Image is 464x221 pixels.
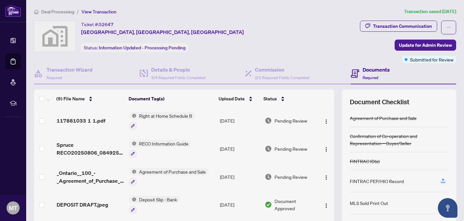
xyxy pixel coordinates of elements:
[136,140,191,147] span: RECO Information Guide
[129,140,191,158] button: Status IconRECO Information Guide
[129,140,136,147] img: Status Icon
[129,112,195,130] button: Status IconRight at Home Schedule B
[136,168,208,175] span: Agreement of Purchase and Sale
[81,28,244,36] span: [GEOGRAPHIC_DATA], [GEOGRAPHIC_DATA], [GEOGRAPHIC_DATA]
[265,201,272,208] img: Document Status
[57,117,105,125] span: 117881033 1 1.pdf
[57,169,124,185] span: _Ontario__100_-_Agreement_of_Purchase_and_Sale_-_Residential__21___1_.pdf
[265,173,272,180] img: Document Status
[275,145,307,152] span: Pending Review
[5,5,21,17] img: logo
[350,114,417,122] div: Agreement of Purchase and Sale
[216,90,260,108] th: Upload Date
[399,40,452,50] span: Update for Admin Review
[350,97,409,107] span: Document Checklist
[324,119,329,124] img: Logo
[136,196,180,203] span: Deposit Slip - Bank
[54,90,126,108] th: (9) File Name
[395,40,456,51] button: Update for Admin Review
[263,95,277,102] span: Status
[129,196,180,213] button: Status IconDeposit Slip - Bank
[57,201,108,209] span: DEPOSIT DRAFT.jpeg
[81,43,188,52] div: Status:
[129,196,136,203] img: Status Icon
[373,21,432,31] div: Transaction Communication
[404,8,456,15] article: Transaction saved [DATE]
[129,168,136,175] img: Status Icon
[219,95,245,102] span: Upload Date
[446,25,451,30] span: ellipsis
[34,9,39,14] span: home
[56,95,85,102] span: (9) File Name
[99,45,186,51] span: Information Updated - Processing Pending
[151,66,205,74] h4: Details & People
[350,158,380,165] div: FINTRAC ID(s)
[410,56,454,63] span: Submitted for Review
[99,22,114,27] span: 52647
[438,198,457,218] button: Open asap
[57,141,124,157] span: Spruce RECO20250806_08492567.pdf
[265,145,272,152] img: Document Status
[34,21,76,52] img: svg%3e
[151,75,205,80] span: 3/4 Required Fields Completed
[46,66,93,74] h4: Transaction Wizard
[321,144,331,154] button: Logo
[363,75,378,80] span: Required
[321,172,331,182] button: Logo
[81,9,116,15] span: View Transaction
[129,112,136,119] img: Status Icon
[217,163,262,191] td: [DATE]
[129,168,208,186] button: Status IconAgreement of Purchase and Sale
[324,203,329,208] img: Logo
[9,203,17,212] span: MT
[81,21,114,28] div: Ticket #:
[321,199,331,210] button: Logo
[275,197,316,212] span: Document Approved
[350,178,404,185] div: FINTRAC PEP/HIO Record
[136,112,195,119] span: Right at Home Schedule B
[265,117,272,124] img: Document Status
[217,191,262,219] td: [DATE]
[255,75,309,80] span: 2/2 Required Fields Completed
[275,173,307,180] span: Pending Review
[360,21,437,32] button: Transaction Communication
[41,9,74,15] span: Deal Processing
[324,175,329,180] img: Logo
[350,132,448,147] div: Confirmation of Co-operation and Representation—Buyer/Seller
[261,90,316,108] th: Status
[321,115,331,126] button: Logo
[255,66,309,74] h4: Commission
[217,135,262,163] td: [DATE]
[126,90,216,108] th: Document Tag(s)
[363,66,390,74] h4: Documents
[217,107,262,135] td: [DATE]
[275,117,307,124] span: Pending Review
[77,8,79,15] li: /
[324,147,329,152] img: Logo
[46,75,62,80] span: Required
[350,199,388,207] div: MLS Sold Print Out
